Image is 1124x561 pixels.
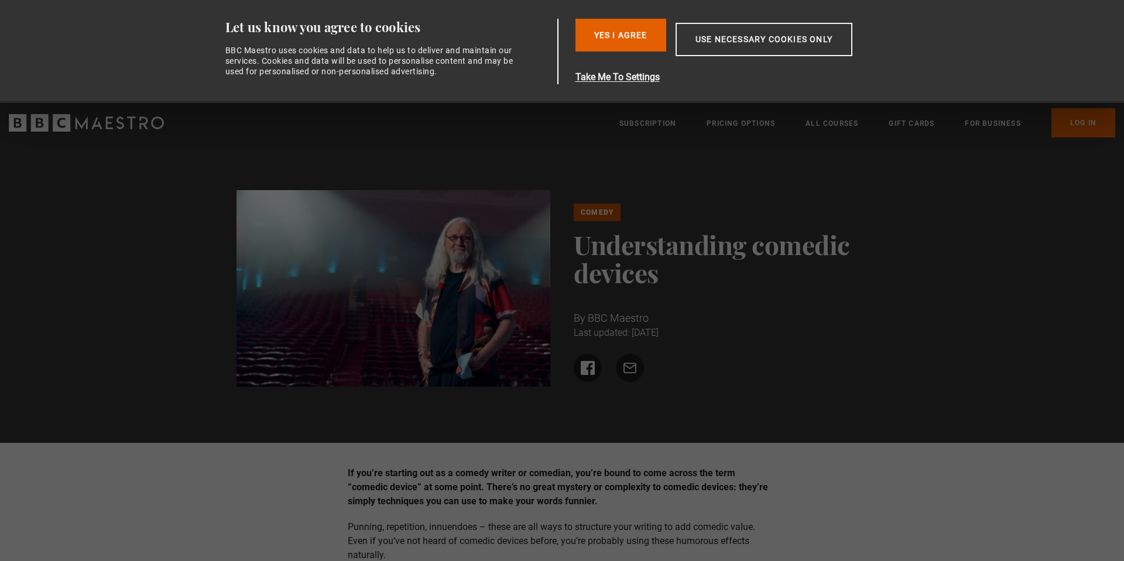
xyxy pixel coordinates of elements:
nav: Primary [619,108,1115,137]
strong: If you’re starting out as a comedy writer or comedian, you’re bound to come across the term “come... [348,467,768,507]
button: Yes I Agree [575,19,666,51]
button: Take Me To Settings [575,70,908,84]
span: By [574,312,585,324]
a: Subscription [619,118,676,129]
h1: Understanding comedic devices [574,230,888,287]
a: Comedy [574,204,621,221]
div: Let us know you agree to cookies [225,19,553,36]
a: Log In [1051,108,1115,137]
a: All Courses [806,118,858,129]
div: BBC Maestro uses cookies and data to help us to deliver and maintain our services. Cookies and da... [225,45,520,77]
button: Use necessary cookies only [676,23,852,56]
time: Last updated: [DATE] [574,327,659,338]
span: BBC Maestro [588,312,649,324]
svg: BBC Maestro [9,114,164,132]
a: Pricing Options [707,118,775,129]
a: For business [965,118,1020,129]
a: Gift Cards [889,118,934,129]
